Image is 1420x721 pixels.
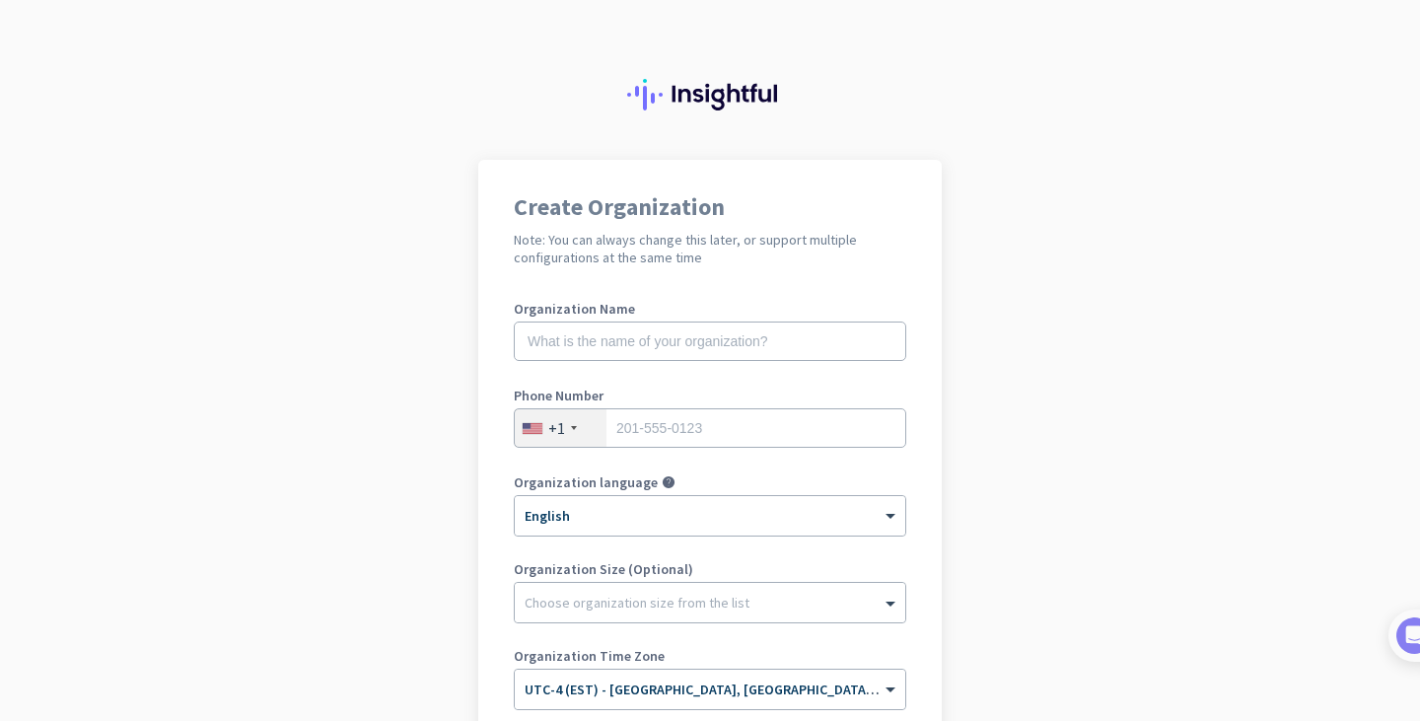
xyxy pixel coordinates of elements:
label: Organization Name [514,302,906,316]
div: +1 [548,418,565,438]
input: 201-555-0123 [514,408,906,448]
label: Phone Number [514,389,906,402]
i: help [662,475,675,489]
h1: Create Organization [514,195,906,219]
label: Organization Size (Optional) [514,562,906,576]
label: Organization language [514,475,658,489]
label: Organization Time Zone [514,649,906,663]
h2: Note: You can always change this later, or support multiple configurations at the same time [514,231,906,266]
img: Insightful [627,79,793,110]
input: What is the name of your organization? [514,322,906,361]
